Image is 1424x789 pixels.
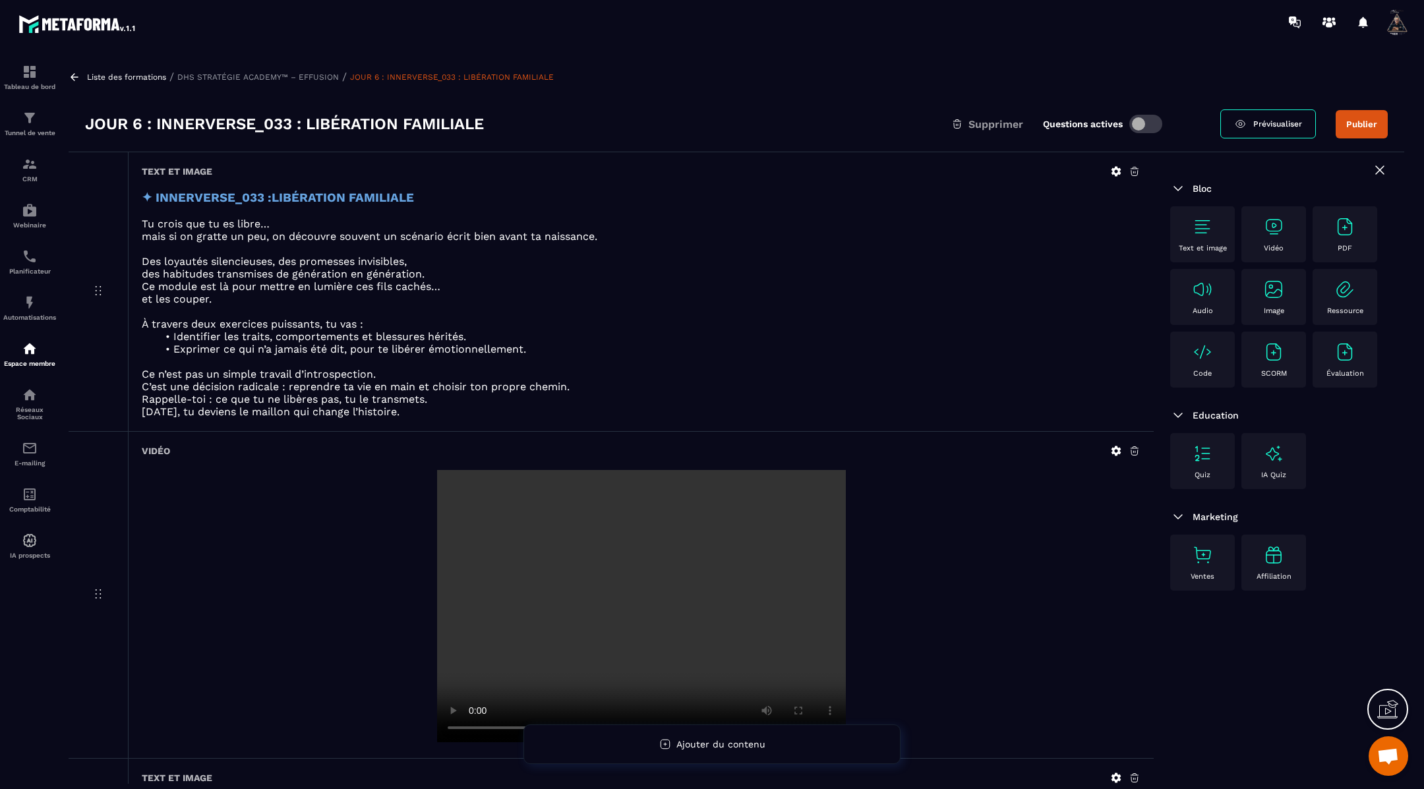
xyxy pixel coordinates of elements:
p: SCORM [1261,369,1287,378]
p: CRM [3,175,56,183]
p: des habitudes transmises de génération en génération. [142,268,1141,280]
p: Réseaux Sociaux [3,406,56,421]
img: text-image no-wra [1192,216,1213,237]
img: scheduler [22,248,38,264]
p: Text et image [1179,244,1227,252]
p: Audio [1193,307,1213,315]
p: Automatisations [3,314,56,321]
img: accountant [22,486,38,502]
img: automations [22,295,38,310]
img: text-image no-wra [1192,443,1213,464]
span: Supprimer [968,118,1023,131]
p: À travers deux exercices puissants, tu vas : [142,318,1141,330]
a: automationsautomationsEspace membre [3,331,56,377]
p: Affiliation [1257,572,1291,581]
button: Publier [1336,110,1388,138]
img: email [22,440,38,456]
img: text-image [1263,544,1284,566]
p: Quiz [1195,471,1210,479]
p: C’est une décision radicale : reprendre ta vie en main et choisir ton propre chemin. [142,380,1141,393]
strong: LIBÉRATION FAMILIALE [272,190,414,205]
a: automationsautomationsWebinaire [3,192,56,239]
img: automations [22,202,38,218]
p: Tableau de bord [3,83,56,90]
img: text-image no-wra [1334,216,1355,237]
img: text-image no-wra [1263,341,1284,363]
img: formation [22,64,38,80]
img: formation [22,110,38,126]
a: DHS STRATÉGIE ACADEMY™ – EFFUSION [177,73,339,82]
span: / [169,71,174,83]
a: Prévisualiser [1220,109,1316,138]
a: social-networksocial-networkRéseaux Sociaux [3,377,56,430]
p: Image [1264,307,1284,315]
h6: Text et image [142,773,212,783]
strong: ✦ INNERVERSE_033 : [142,190,272,205]
img: arrow-down [1170,407,1186,423]
p: Espace membre [3,360,56,367]
img: automations [22,341,38,357]
img: text-image no-wra [1192,279,1213,300]
a: accountantaccountantComptabilité [3,477,56,523]
a: Ouvrir le chat [1369,736,1408,776]
a: formationformationTunnel de vente [3,100,56,146]
li: Identifier les traits, comportements et blessures hérités. [158,330,1141,343]
span: Ajouter du contenu [676,739,765,749]
p: mais si on gratte un peu, on découvre souvent un scénario écrit bien avant ta naissance. [142,230,1141,243]
p: et les couper. [142,293,1141,305]
h3: JOUR 6 : INNERVERSE_033 : LIBÉRATION FAMILIALE [85,113,484,134]
img: social-network [22,387,38,403]
p: Ce module est là pour mettre en lumière ces fils cachés… [142,280,1141,293]
p: Tu crois que tu es libre… [142,218,1141,230]
p: IA Quiz [1261,471,1286,479]
h6: Vidéo [142,446,170,456]
p: Tunnel de vente [3,129,56,136]
img: arrow-down [1170,181,1186,196]
p: Webinaire [3,221,56,229]
span: / [342,71,347,83]
img: text-image no-wra [1263,279,1284,300]
a: automationsautomationsAutomatisations [3,285,56,331]
img: text-image no-wra [1192,341,1213,363]
a: formationformationTableau de bord [3,54,56,100]
p: Ce n’est pas un simple travail d’introspection. [142,368,1141,380]
p: IA prospects [3,552,56,559]
span: Marketing [1193,511,1238,522]
label: Questions actives [1043,119,1123,129]
img: text-image no-wra [1334,279,1355,300]
p: Ressource [1327,307,1363,315]
a: emailemailE-mailing [3,430,56,477]
img: text-image [1263,443,1284,464]
span: Education [1193,410,1239,421]
img: arrow-down [1170,509,1186,525]
p: Planificateur [3,268,56,275]
a: schedulerschedulerPlanificateur [3,239,56,285]
li: Exprimer ce qui n’a jamais été dit, pour te libérer émotionnellement. [158,343,1141,355]
h6: Text et image [142,166,212,177]
p: E-mailing [3,459,56,467]
p: Ventes [1191,572,1214,581]
span: Bloc [1193,183,1212,194]
img: logo [18,12,137,36]
p: Comptabilité [3,506,56,513]
p: Des loyautés silencieuses, des promesses invisibles, [142,255,1141,268]
p: Évaluation [1326,369,1364,378]
img: automations [22,533,38,548]
a: Liste des formations [87,73,166,82]
img: text-image no-wra [1334,341,1355,363]
p: Vidéo [1264,244,1284,252]
img: formation [22,156,38,172]
a: formationformationCRM [3,146,56,192]
a: JOUR 6 : INNERVERSE_033 : LIBÉRATION FAMILIALE [350,73,554,82]
p: PDF [1338,244,1352,252]
p: Rappelle-toi : ce que tu ne libères pas, tu le transmets. [142,393,1141,405]
img: text-image no-wra [1192,544,1213,566]
span: Prévisualiser [1253,119,1302,129]
img: text-image no-wra [1263,216,1284,237]
p: [DATE], tu deviens le maillon qui change l’histoire. [142,405,1141,418]
p: Code [1193,369,1212,378]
